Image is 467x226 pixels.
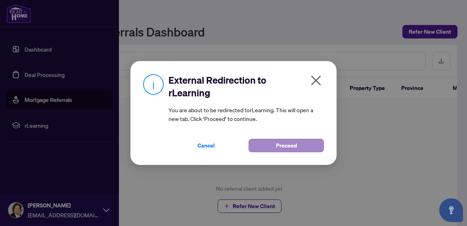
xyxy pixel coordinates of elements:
[310,74,322,87] span: close
[168,74,324,99] h2: External Redirection to rLearning
[249,139,324,152] button: Proceed
[276,139,297,152] span: Proceed
[168,74,324,152] div: You are about to be redirected to rLearning . This will open a new tab. Click ‘Proceed’ to continue.
[143,74,164,95] img: Info Icon
[168,139,244,152] button: Cancel
[439,198,463,222] button: Open asap
[197,139,215,152] span: Cancel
